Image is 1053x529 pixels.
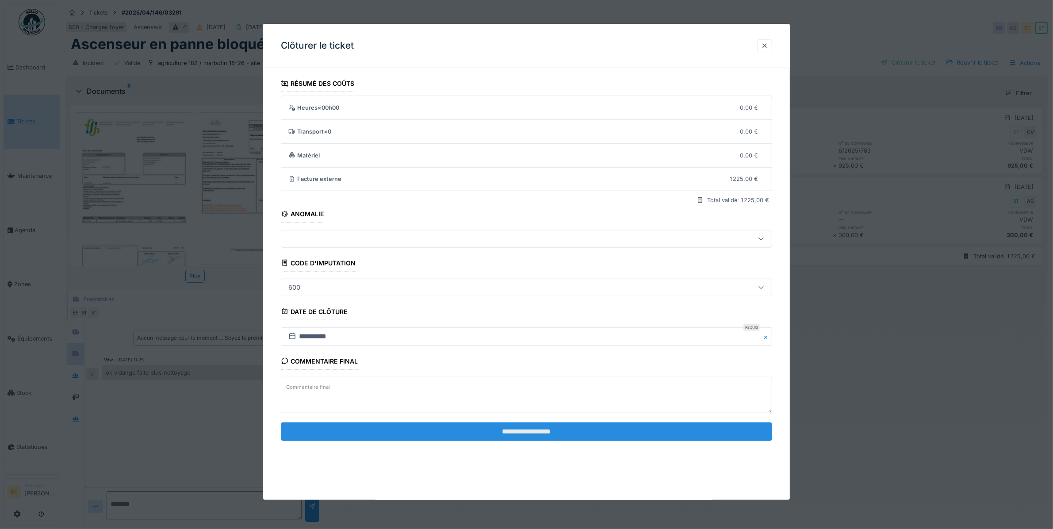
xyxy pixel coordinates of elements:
[707,196,769,204] div: Total validé: 1 225,00 €
[288,151,733,159] div: Matériel
[740,151,758,159] div: 0,00 €
[288,175,723,183] div: Facture externe
[281,355,358,370] div: Commentaire final
[730,175,758,183] div: 1 225,00 €
[285,147,768,164] summary: Matériel0,00 €
[281,40,354,51] h3: Clôturer le ticket
[288,127,733,136] div: Transport × 0
[285,171,768,187] summary: Facture externe1 225,00 €
[743,324,760,331] div: Requis
[281,207,324,222] div: Anomalie
[288,103,733,112] div: Heures × 00h00
[285,283,304,292] div: 600
[740,103,758,112] div: 0,00 €
[285,123,768,140] summary: Transport×00,00 €
[740,127,758,136] div: 0,00 €
[281,256,356,271] div: Code d'imputation
[281,77,354,92] div: Résumé des coûts
[281,305,348,320] div: Date de clôture
[762,327,772,346] button: Close
[284,382,332,393] label: Commentaire final
[285,100,768,116] summary: Heures×00h000,00 €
